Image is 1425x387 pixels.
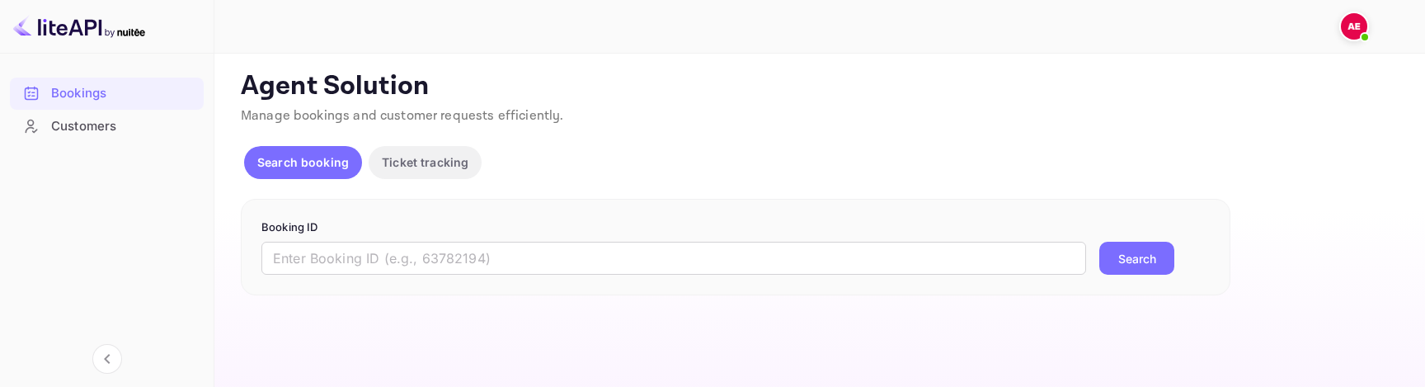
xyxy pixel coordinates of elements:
[1099,242,1174,275] button: Search
[92,344,122,374] button: Collapse navigation
[257,153,349,171] p: Search booking
[241,107,564,125] span: Manage bookings and customer requests efficiently.
[10,78,204,108] a: Bookings
[382,153,468,171] p: Ticket tracking
[13,13,145,40] img: LiteAPI logo
[1341,13,1367,40] img: Abdellah Essaidi
[51,117,195,136] div: Customers
[261,219,1210,236] p: Booking ID
[261,242,1086,275] input: Enter Booking ID (e.g., 63782194)
[51,84,195,103] div: Bookings
[10,78,204,110] div: Bookings
[241,70,1395,103] p: Agent Solution
[10,111,204,141] a: Customers
[10,111,204,143] div: Customers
